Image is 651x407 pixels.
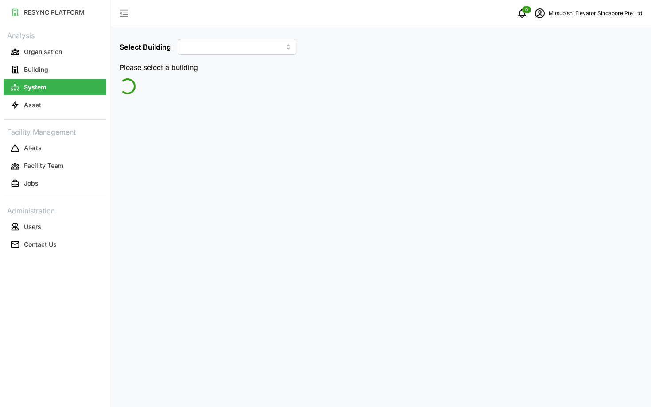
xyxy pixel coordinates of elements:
[4,43,106,61] a: Organisation
[4,157,106,175] a: Facility Team
[120,62,642,73] p: Please select a building
[24,222,41,231] p: Users
[4,204,106,217] p: Administration
[120,42,171,52] h5: Select Building
[24,83,46,92] p: System
[24,8,85,17] p: RESYNC PLATFORM
[24,65,48,74] p: Building
[4,4,106,21] a: RESYNC PLATFORM
[4,79,106,95] button: System
[24,143,42,152] p: Alerts
[24,161,63,170] p: Facility Team
[4,44,106,60] button: Organisation
[549,9,642,18] p: Mitsubishi Elevator Singapore Pte Ltd
[4,140,106,157] a: Alerts
[4,236,106,253] a: Contact Us
[4,97,106,113] button: Asset
[4,62,106,78] button: Building
[4,61,106,78] a: Building
[4,219,106,235] button: Users
[4,218,106,236] a: Users
[4,125,106,138] p: Facility Management
[24,179,39,188] p: Jobs
[513,4,531,22] button: notifications
[4,4,106,20] button: RESYNC PLATFORM
[24,240,57,249] p: Contact Us
[4,140,106,156] button: Alerts
[24,101,41,109] p: Asset
[24,47,62,56] p: Organisation
[4,28,106,41] p: Analysis
[4,158,106,174] button: Facility Team
[4,78,106,96] a: System
[525,7,528,13] span: 0
[4,175,106,193] a: Jobs
[4,96,106,114] a: Asset
[531,4,549,22] button: schedule
[4,236,106,252] button: Contact Us
[4,176,106,192] button: Jobs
